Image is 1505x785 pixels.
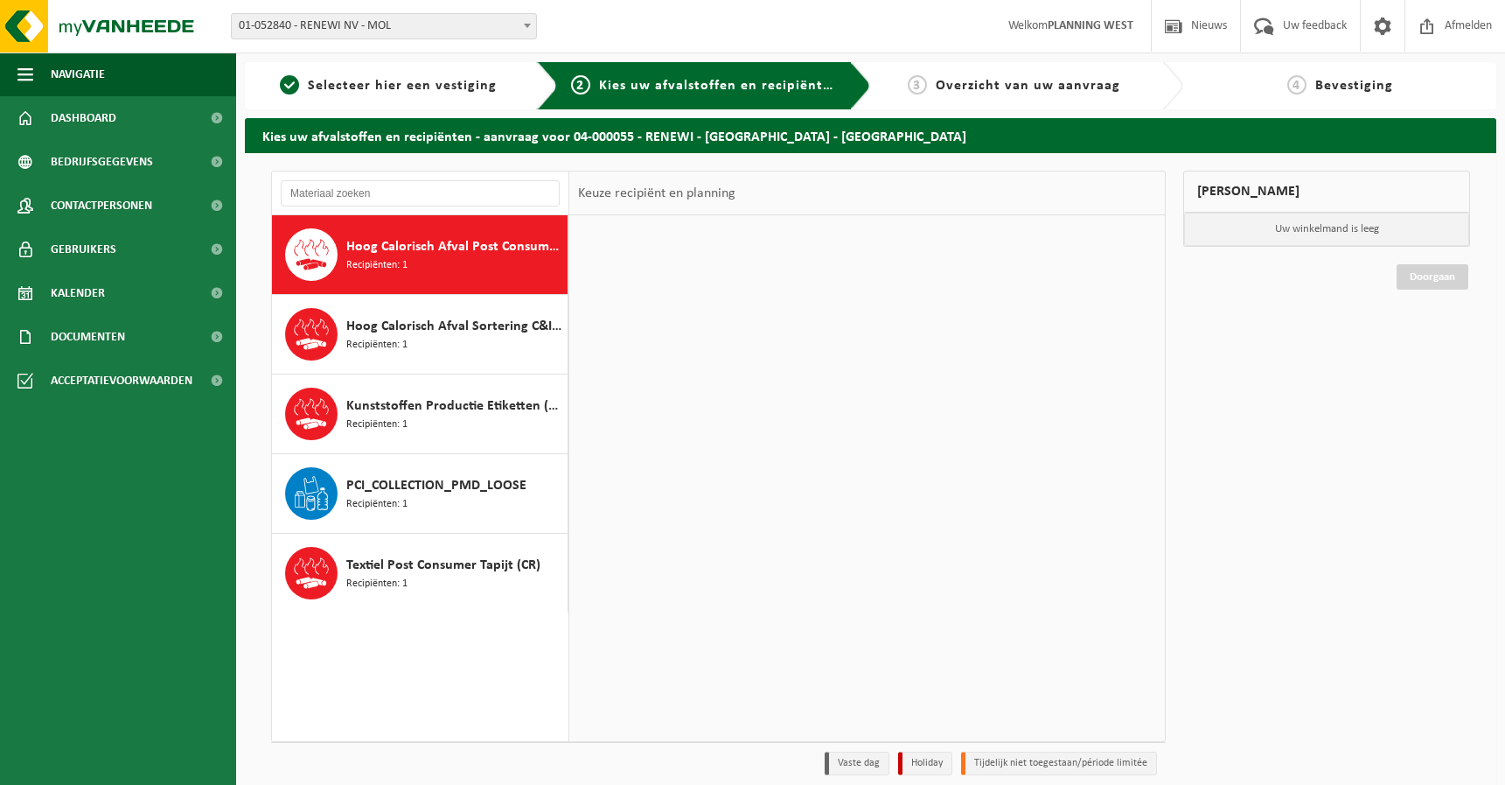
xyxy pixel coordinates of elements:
[898,752,952,775] li: Holiday
[1183,171,1470,213] div: [PERSON_NAME]
[908,75,927,95] span: 3
[231,13,537,39] span: 01-052840 - RENEWI NV - MOL
[51,140,153,184] span: Bedrijfsgegevens
[51,184,152,228] span: Contactpersonen
[272,454,568,534] button: PCI_COLLECTION_PMD_LOOSE Recipiënten: 1
[569,172,744,215] div: Keuze recipiënt en planning
[961,752,1157,775] li: Tijdelijk niet toegestaan/période limitée
[51,53,105,96] span: Navigatie
[599,79,840,93] span: Kies uw afvalstoffen en recipiënten
[51,271,105,315] span: Kalender
[1397,264,1468,290] a: Doorgaan
[254,75,523,96] a: 1Selecteer hier een vestiging
[1287,75,1306,95] span: 4
[232,14,536,39] span: 01-052840 - RENEWI NV - MOL
[346,475,526,496] span: PCI_COLLECTION_PMD_LOOSE
[51,228,116,271] span: Gebruikers
[346,576,408,592] span: Recipiënten: 1
[346,337,408,354] span: Recipiënten: 1
[346,555,540,576] span: Textiel Post Consumer Tapijt (CR)
[51,315,125,359] span: Documenten
[272,534,568,613] button: Textiel Post Consumer Tapijt (CR) Recipiënten: 1
[272,375,568,454] button: Kunststoffen Productie Etiketten (CR) Recipiënten: 1
[308,79,497,93] span: Selecteer hier een vestiging
[571,75,590,95] span: 2
[245,118,1496,152] h2: Kies uw afvalstoffen en recipiënten - aanvraag voor 04-000055 - RENEWI - [GEOGRAPHIC_DATA] - [GEO...
[281,180,560,207] input: Materiaal zoeken
[346,257,408,274] span: Recipiënten: 1
[346,316,563,337] span: Hoog Calorisch Afval Sortering C&I (CR)
[1048,19,1133,32] strong: PLANNING WEST
[272,215,568,295] button: Hoog Calorisch Afval Post Consumer Matrassen (CR) Recipiënten: 1
[346,236,563,257] span: Hoog Calorisch Afval Post Consumer Matrassen (CR)
[1315,79,1393,93] span: Bevestiging
[9,746,292,785] iframe: chat widget
[1184,213,1469,246] p: Uw winkelmand is leeg
[272,295,568,375] button: Hoog Calorisch Afval Sortering C&I (CR) Recipiënten: 1
[936,79,1120,93] span: Overzicht van uw aanvraag
[280,75,299,95] span: 1
[346,417,408,433] span: Recipiënten: 1
[825,752,889,775] li: Vaste dag
[346,496,408,513] span: Recipiënten: 1
[51,359,192,403] span: Acceptatievoorwaarden
[51,96,116,140] span: Dashboard
[346,396,563,417] span: Kunststoffen Productie Etiketten (CR)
